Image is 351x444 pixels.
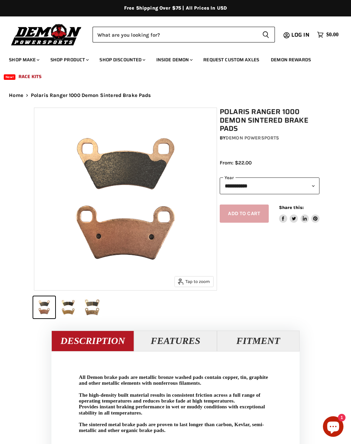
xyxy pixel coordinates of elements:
span: Share this: [279,205,304,210]
span: Log in [291,30,310,39]
button: Features [134,331,217,351]
button: Polaris Ranger 1000 Demon Sintered Brake Pads thumbnail [81,296,103,318]
span: Tap to zoom [178,279,210,285]
button: Fitment [217,331,300,351]
aside: Share this: [279,205,320,223]
div: by [220,134,319,142]
p: All Demon brake pads are metallic bronze washed pads contain copper, tin, graphite and other meta... [79,374,272,434]
a: Shop Make [4,53,44,67]
a: Inside Demon [151,53,197,67]
button: Polaris Ranger 1000 Demon Sintered Brake Pads thumbnail [33,296,55,318]
span: New! [4,74,15,80]
a: Demon Rewards [266,53,316,67]
h1: Polaris Ranger 1000 Demon Sintered Brake Pads [220,108,319,133]
img: Polaris Ranger 1000 Demon Sintered Brake Pads [34,108,217,290]
img: Demon Powersports [9,22,84,47]
a: Request Custom Axles [198,53,264,67]
ul: Main menu [4,50,337,84]
select: year [220,177,319,194]
a: $0.00 [314,30,342,40]
a: Shop Discounted [94,53,149,67]
a: Shop Product [45,53,93,67]
form: Product [93,27,275,42]
span: Polaris Ranger 1000 Demon Sintered Brake Pads [31,92,151,98]
button: Description [51,331,134,351]
button: Polaris Ranger 1000 Demon Sintered Brake Pads thumbnail [57,296,79,318]
a: Log in [288,32,314,38]
span: $0.00 [326,32,339,38]
a: Home [9,92,23,98]
a: Demon Powersports [226,135,279,141]
inbox-online-store-chat: Shopify online store chat [321,416,346,439]
input: Search [93,27,257,42]
a: Race Kits [13,70,47,84]
button: Tap to zoom [175,276,213,287]
button: Search [257,27,275,42]
span: From: $22.00 [220,160,252,166]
